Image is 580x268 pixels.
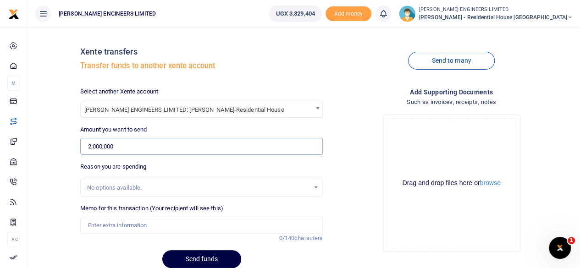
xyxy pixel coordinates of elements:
span: [PERSON_NAME] ENGINEERS LIMITED [55,10,160,18]
a: Add money [326,10,371,16]
input: Enter extra information [80,217,323,234]
input: UGX [80,138,323,155]
a: logo-small logo-large logo-large [8,10,19,17]
li: M [7,76,20,91]
div: Drag and drop files here or [387,179,516,187]
h4: Add supporting Documents [330,87,573,97]
a: UGX 3,329,404 [269,5,321,22]
h4: Xente transfers [80,47,323,57]
img: logo-small [8,9,19,20]
span: SPENCER ENGINEERS LIMITED: Matt Lammers-Residential House [81,102,322,116]
label: Reason you are spending [80,162,146,171]
a: Send to many [408,52,494,70]
label: Memo for this transaction (Your recipient will see this) [80,204,223,213]
span: 0/140 [279,235,295,241]
span: UGX 3,329,404 [276,9,315,18]
div: No options available. [87,183,309,192]
h5: Transfer funds to another xente account [80,61,323,71]
iframe: Intercom live chat [549,237,571,259]
img: profile-user [399,5,415,22]
span: Add money [326,6,371,22]
span: [PERSON_NAME] - Residential House [GEOGRAPHIC_DATA] [419,13,573,22]
span: SPENCER ENGINEERS LIMITED: Matt Lammers-Residential House [80,102,323,118]
button: browse [480,180,501,186]
li: Toup your wallet [326,6,371,22]
div: File Uploader [383,115,520,252]
li: Wallet ballance [265,5,325,22]
li: Ac [7,232,20,247]
small: [PERSON_NAME] ENGINEERS LIMITED [419,6,573,14]
label: Select another Xente account [80,87,158,96]
span: 1 [568,237,575,244]
button: Send funds [162,250,241,268]
a: profile-user [PERSON_NAME] ENGINEERS LIMITED [PERSON_NAME] - Residential House [GEOGRAPHIC_DATA] [399,5,573,22]
label: Amount you want to send [80,125,147,134]
span: characters [294,235,323,241]
h4: Such as invoices, receipts, notes [330,97,573,107]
